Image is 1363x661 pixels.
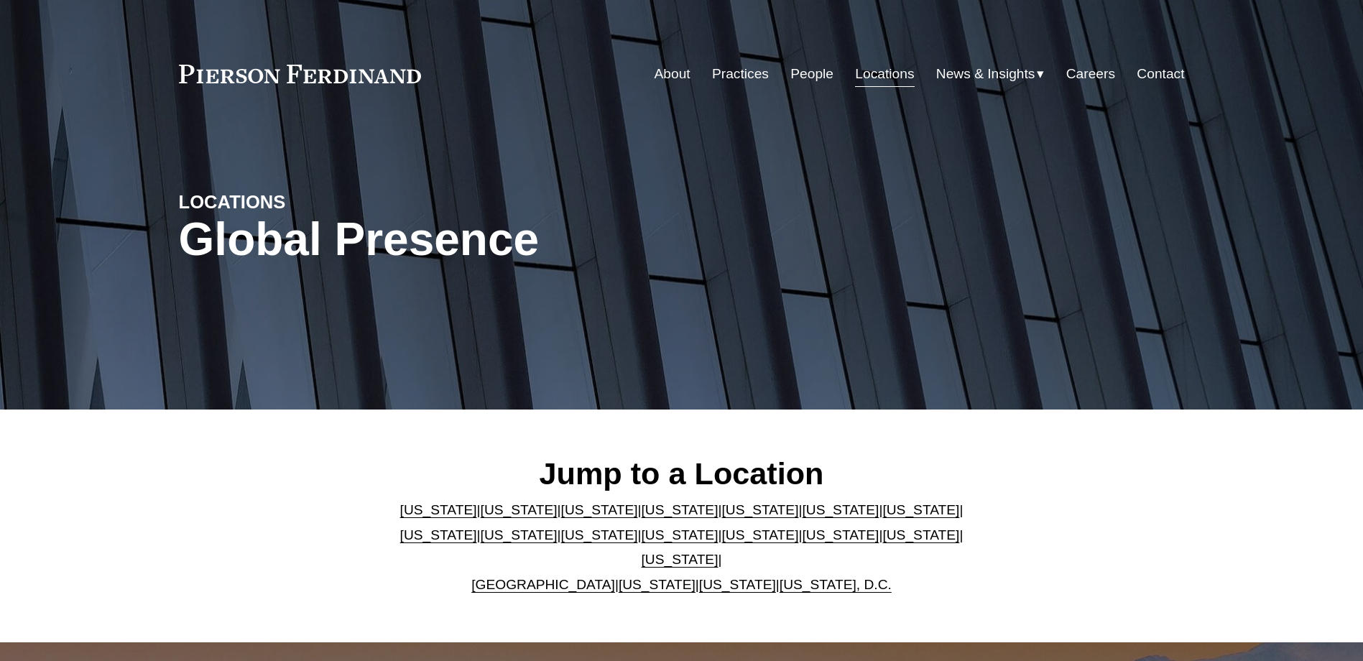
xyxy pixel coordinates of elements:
a: [GEOGRAPHIC_DATA] [471,577,615,592]
a: People [790,60,833,88]
h4: LOCATIONS [179,190,430,213]
h2: Jump to a Location [388,455,975,492]
a: folder dropdown [936,60,1045,88]
a: [US_STATE] [802,502,879,517]
h1: Global Presence [179,213,849,266]
a: [US_STATE] [481,527,558,542]
a: [US_STATE] [561,527,638,542]
a: Practices [712,60,769,88]
a: About [655,60,690,88]
a: Locations [855,60,914,88]
a: [US_STATE] [619,577,696,592]
a: [US_STATE] [561,502,638,517]
a: [US_STATE] [721,502,798,517]
a: [US_STATE] [802,527,879,542]
a: Careers [1066,60,1115,88]
a: [US_STATE] [699,577,776,592]
a: [US_STATE] [642,502,719,517]
a: [US_STATE] [481,502,558,517]
a: [US_STATE] [642,552,719,567]
a: [US_STATE] [400,527,477,542]
a: [US_STATE], D.C. [780,577,892,592]
a: Contact [1137,60,1184,88]
span: News & Insights [936,62,1035,87]
p: | | | | | | | | | | | | | | | | | | [388,498,975,597]
a: [US_STATE] [882,527,959,542]
a: [US_STATE] [642,527,719,542]
a: [US_STATE] [400,502,477,517]
a: [US_STATE] [721,527,798,542]
a: [US_STATE] [882,502,959,517]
